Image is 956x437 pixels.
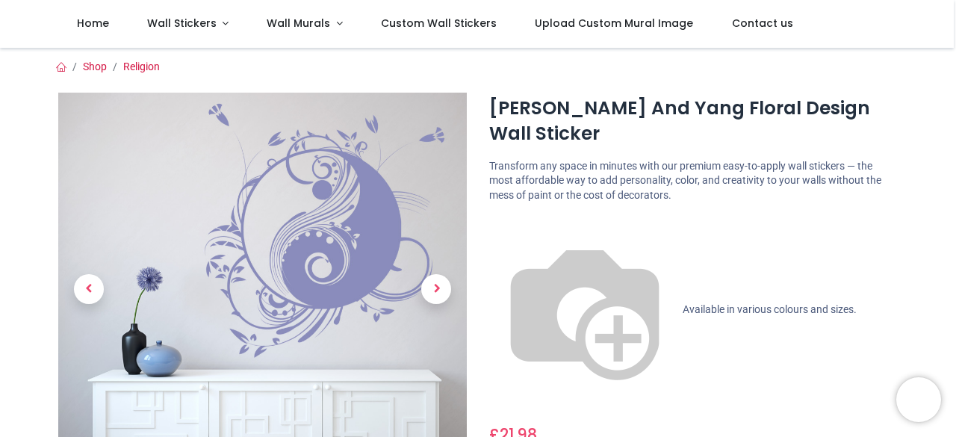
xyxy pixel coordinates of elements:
a: Previous [58,152,119,427]
span: Wall Stickers [147,16,217,31]
span: Next [421,274,451,304]
a: Next [406,152,467,427]
span: Wall Murals [267,16,330,31]
span: Previous [74,274,104,304]
span: Upload Custom Mural Image [535,16,693,31]
p: Transform any space in minutes with our premium easy-to-apply wall stickers — the most affordable... [489,159,898,203]
span: Home [77,16,109,31]
img: color-wheel.png [489,214,680,406]
a: Religion [123,61,160,72]
a: Shop [83,61,107,72]
iframe: Brevo live chat [896,377,941,422]
h1: [PERSON_NAME] And Yang Floral Design Wall Sticker [489,96,898,147]
span: Custom Wall Stickers [381,16,497,31]
span: Contact us [732,16,793,31]
span: Available in various colours and sizes. [683,303,857,315]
